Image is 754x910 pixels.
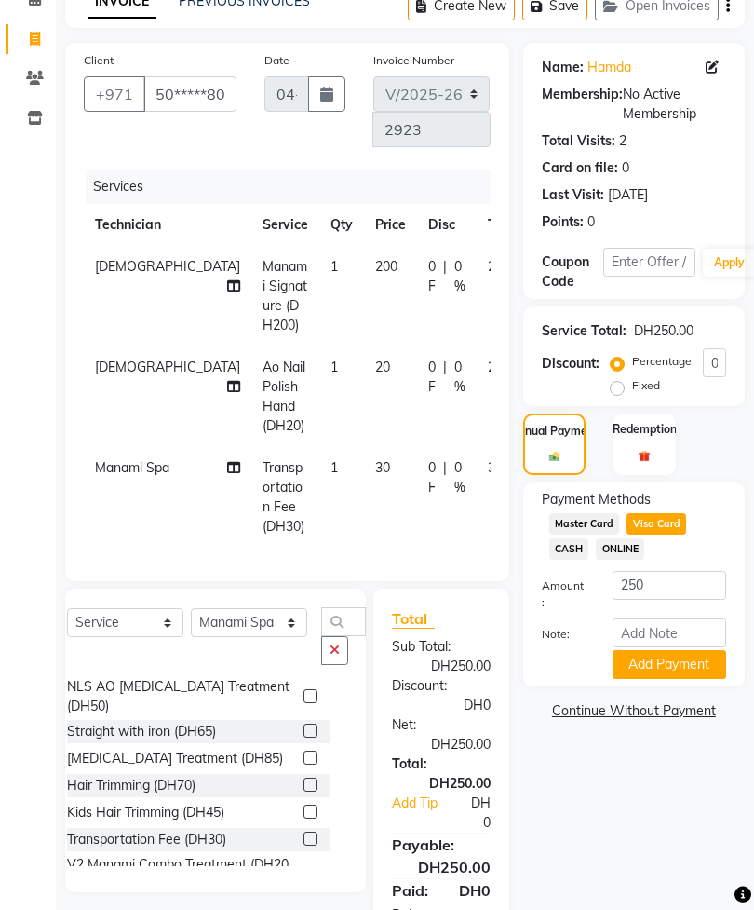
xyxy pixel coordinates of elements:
label: Manual Payment [509,423,599,440]
div: [MEDICAL_DATA] Treatment (DH85) [67,749,283,768]
div: DH250.00 [378,657,505,676]
label: Redemption [613,421,677,438]
span: [DEMOGRAPHIC_DATA] [95,258,240,275]
img: _cash.svg [546,451,562,462]
div: Transportation Fee (DH30) [67,830,226,849]
input: Search by Name/Mobile/Email/Code [143,76,236,112]
div: Payable: [378,834,505,856]
div: DH0 [378,696,505,715]
span: 0 % [454,257,465,296]
div: 0 [587,212,595,232]
label: Date [264,52,289,69]
span: Manami Spa [95,459,169,476]
span: Payment Methods [542,490,651,509]
label: Amount: [528,577,599,611]
div: Total Visits: [542,131,615,151]
div: Sub Total: [378,637,505,657]
div: 0 [622,158,629,178]
div: V2 Manami Combo Treatment (DH205) [67,855,296,894]
span: 0 F [428,257,436,296]
span: ONLINE [596,538,644,560]
span: Master Card [549,513,620,535]
button: +971 [84,76,145,112]
div: DH250.00 [378,774,505,794]
span: | [443,458,447,497]
label: Invoice Number [373,52,454,69]
div: DH250.00 [378,735,505,754]
div: Discount: [378,676,505,696]
div: DH250.00 [634,321,693,341]
span: 20 [375,359,390,375]
th: Service [251,204,319,246]
div: Card on file: [542,158,618,178]
div: Kids Hair Trimming (DH45) [67,803,224,822]
span: 1 [330,459,338,476]
input: Amount [613,571,726,600]
div: [DATE] [608,185,648,205]
div: Discount: [542,354,599,374]
input: Search or Scan [321,607,366,636]
a: Continue Without Payment [527,701,741,721]
div: Coupon Code [542,252,603,292]
label: Percentage [632,353,692,370]
div: Membership: [542,85,623,124]
div: 2 [619,131,626,151]
div: Net: [378,715,505,735]
div: Points: [542,212,584,232]
span: [DEMOGRAPHIC_DATA] [95,359,240,375]
div: No Active Membership [542,85,726,124]
span: CASH [549,538,589,560]
div: DH0 [451,794,505,833]
span: 200 [375,258,397,275]
span: 200 [488,258,510,275]
div: Last Visit: [542,185,604,205]
span: | [443,358,447,397]
div: Straight with iron (DH65) [67,722,216,741]
a: Add Tip [378,794,451,833]
input: Enter Offer / Coupon Code [603,248,695,277]
span: 1 [330,258,338,275]
a: Hamda [587,58,631,77]
span: Manami Signature (DH200) [263,258,307,333]
label: Note: [528,626,599,643]
span: 30 [488,459,503,476]
div: Name: [542,58,584,77]
div: Paid: [378,879,442,902]
span: Ao Nail Polish Hand (DH20) [263,359,305,434]
div: DH250.00 [378,856,505,878]
th: Price [364,204,417,246]
span: Transportation Fee (DH30) [263,459,304,535]
span: 0 F [428,358,436,397]
th: Total [477,204,531,246]
button: Add Payment [613,650,726,679]
div: Service Total: [542,321,626,341]
div: NLS AO [MEDICAL_DATA] Treatment (DH50) [67,677,296,716]
span: 20 [488,359,503,375]
div: Services [86,170,505,204]
span: 30 [375,459,390,476]
div: Hair Trimming (DH70) [67,776,195,795]
th: Qty [319,204,364,246]
span: Total [392,609,435,629]
th: Technician [84,204,251,246]
span: 1 [330,359,338,375]
span: | [443,257,447,296]
div: DH0 [442,879,505,902]
span: Visa Card [626,513,686,535]
span: 0 % [454,358,465,397]
span: 0 F [428,458,436,497]
img: _gift.svg [635,449,653,464]
input: Add Note [613,618,726,647]
span: 0 % [454,458,465,497]
th: Disc [417,204,477,246]
label: Client [84,52,114,69]
div: Total: [378,754,505,774]
label: Fixed [632,377,660,394]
